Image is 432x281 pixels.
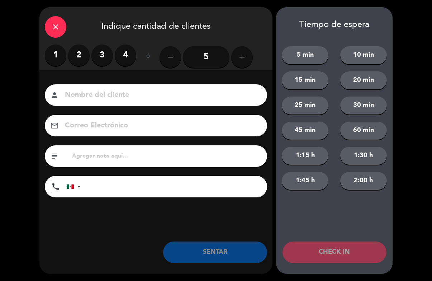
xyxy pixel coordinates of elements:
button: 25 min [282,97,328,114]
button: CHECK IN [283,242,386,263]
div: Mexico (México): +52 [67,176,83,197]
input: Nombre del cliente [64,89,258,102]
button: SENTAR [163,242,267,263]
button: 1:15 h [282,147,328,165]
div: Tiempo de espera [276,20,393,30]
i: phone [51,182,60,191]
button: 2:00 h [340,172,387,190]
div: ó [136,45,160,70]
i: subject [50,152,59,160]
input: Correo Electrónico [64,120,258,132]
i: close [51,23,60,31]
label: 2 [68,45,90,66]
label: 4 [115,45,136,66]
button: 45 min [282,122,328,140]
button: 60 min [340,122,387,140]
input: Agregar nota aquí... [71,151,262,161]
button: add [231,46,253,68]
button: 30 min [340,97,387,114]
div: Indique cantidad de clientes [39,7,272,45]
button: remove [160,46,181,68]
button: 1:30 h [340,147,387,165]
i: add [238,53,246,61]
i: email [50,121,59,130]
label: 1 [45,45,66,66]
button: 1:45 h [282,172,328,190]
button: 10 min [340,46,387,64]
button: 15 min [282,71,328,89]
button: 20 min [340,71,387,89]
button: 5 min [282,46,328,64]
i: remove [166,53,175,61]
label: 3 [91,45,113,66]
i: person [50,91,59,99]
